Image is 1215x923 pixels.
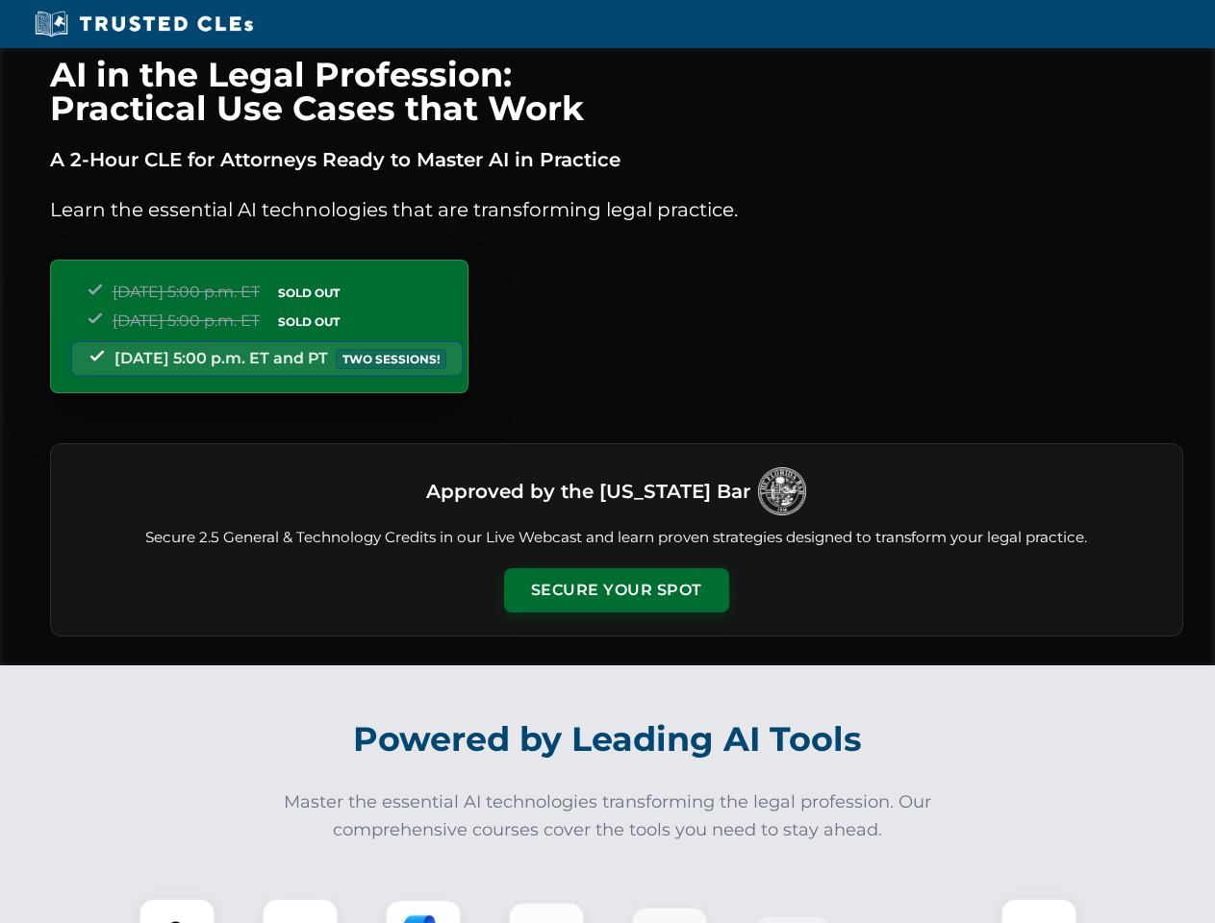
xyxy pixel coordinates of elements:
span: SOLD OUT [271,312,346,332]
h3: Approved by the [US_STATE] Bar [426,474,750,509]
span: SOLD OUT [271,283,346,303]
button: Secure Your Spot [504,568,729,612]
p: A 2-Hour CLE for Attorneys Ready to Master AI in Practice [50,144,1183,175]
p: Master the essential AI technologies transforming the legal profession. Our comprehensive courses... [271,788,945,844]
img: Trusted CLEs [29,10,259,38]
h1: AI in the Legal Profession: Practical Use Cases that Work [50,58,1183,125]
span: [DATE] 5:00 p.m. ET [113,312,260,330]
span: [DATE] 5:00 p.m. ET [113,283,260,301]
p: Secure 2.5 General & Technology Credits in our Live Webcast and learn proven strategies designed ... [74,527,1159,549]
h2: Powered by Leading AI Tools [75,706,1141,773]
p: Learn the essential AI technologies that are transforming legal practice. [50,194,1183,225]
img: Logo [758,467,806,515]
